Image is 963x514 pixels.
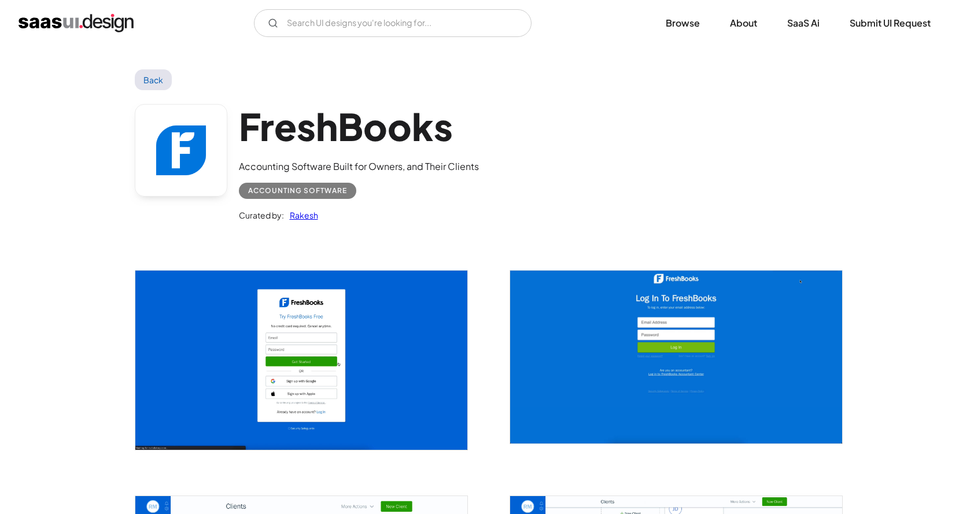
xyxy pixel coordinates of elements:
a: Browse [652,10,714,36]
a: Rakesh [284,208,318,222]
a: Back [135,69,172,90]
input: Search UI designs you're looking for... [254,9,532,37]
a: open lightbox [510,271,842,443]
a: About [716,10,771,36]
form: Email Form [254,9,532,37]
img: 6036079aa5f2a9500ad1b0d2_FreshBooks%20login.jpg [510,271,842,443]
div: Curated by: [239,208,284,222]
a: SaaS Ai [773,10,833,36]
a: open lightbox [135,271,467,450]
img: 6036079a8467b444d0e8db3b_FreshBooks%20sign%20up.jpg [135,271,467,450]
div: Accounting Software [248,184,347,198]
h1: FreshBooks [239,104,479,149]
a: Submit UI Request [836,10,944,36]
div: Accounting Software Built for Owners, and Their Clients [239,160,479,173]
a: home [19,14,134,32]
